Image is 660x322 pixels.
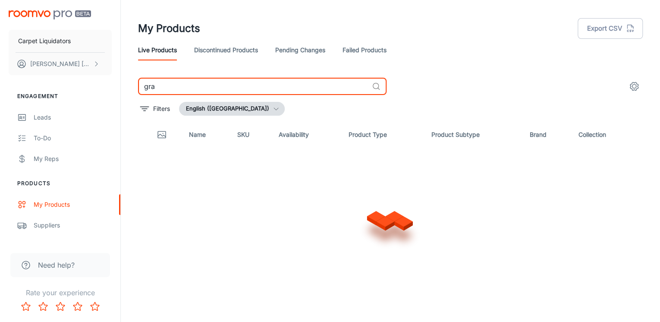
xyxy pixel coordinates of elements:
input: Search [138,78,368,95]
th: Availability [272,123,342,147]
th: Product Type [341,123,424,147]
a: Live Products [138,40,177,60]
p: Filters [153,104,170,114]
div: Leads [34,113,112,122]
div: QR Codes [34,241,112,251]
a: Failed Products [343,40,387,60]
th: Collection [572,123,643,147]
img: Roomvo PRO Beta [9,10,91,19]
button: Rate 1 star [17,298,35,315]
button: Rate 2 star [35,298,52,315]
div: To-do [34,133,112,143]
th: Name [182,123,231,147]
p: Carpet Liquidators [18,36,71,46]
th: Product Subtype [424,123,523,147]
p: [PERSON_NAME] [PERSON_NAME] [30,59,91,69]
button: filter [138,102,172,116]
button: settings [625,78,643,95]
th: SKU [230,123,271,147]
button: Rate 5 star [86,298,104,315]
th: Brand [523,123,572,147]
div: Suppliers [34,221,112,230]
button: [PERSON_NAME] [PERSON_NAME] [9,53,112,75]
div: My Products [34,200,112,209]
button: Carpet Liquidators [9,30,112,52]
svg: Thumbnail [157,129,167,140]
a: Pending Changes [275,40,325,60]
button: English ([GEOGRAPHIC_DATA]) [179,102,285,116]
a: Discontinued Products [194,40,258,60]
p: Rate your experience [7,287,113,298]
h1: My Products [138,21,200,36]
div: My Reps [34,154,112,164]
button: Rate 3 star [52,298,69,315]
button: Rate 4 star [69,298,86,315]
button: Export CSV [578,18,643,39]
span: Need help? [38,260,75,270]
